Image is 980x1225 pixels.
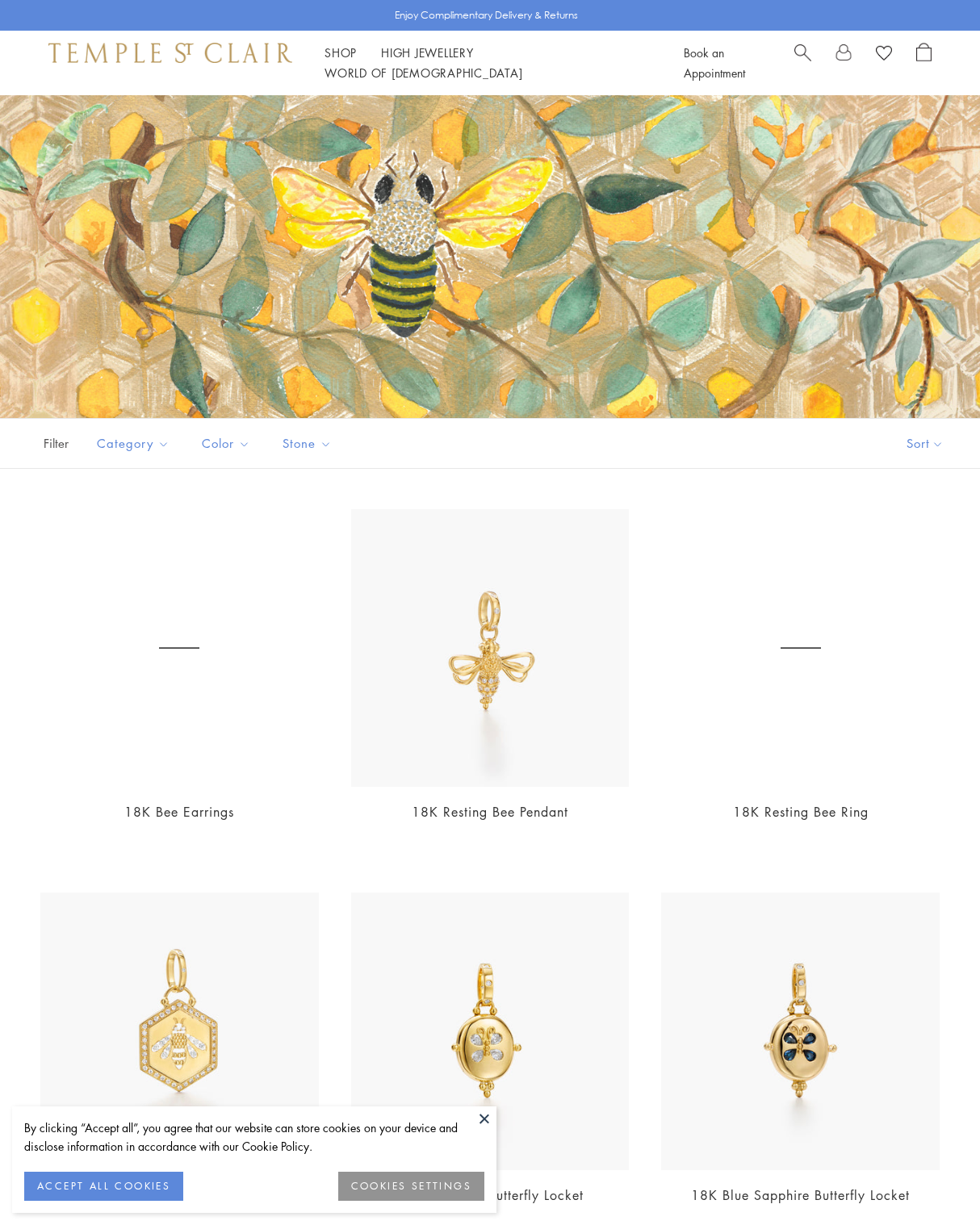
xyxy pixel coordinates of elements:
[351,509,630,788] img: 18K Resting Bee Pendant
[338,1172,484,1201] button: COOKIES SETTINGS
[733,803,869,821] a: 18K Resting Bee Ring
[194,433,262,454] span: Color
[89,433,182,454] span: Category
[691,1186,910,1204] a: 18K Blue Sapphire Butterfly Locket
[190,425,262,462] button: Color
[124,803,234,821] a: 18K Bee Earrings
[684,44,745,81] a: Book an Appointment
[325,65,522,81] a: World of [DEMOGRAPHIC_DATA]World of [DEMOGRAPHIC_DATA]
[412,803,568,821] a: 18K Resting Bee Pendant
[325,43,647,83] nav: Main navigation
[85,425,182,462] button: Category
[40,893,319,1171] img: 18K Cutout Bee Pendant
[395,7,578,23] p: Enjoy Complimentary Delivery & Returns
[24,1172,183,1201] button: ACCEPT ALL COOKIES
[270,425,344,462] button: Stone
[661,509,940,788] a: R31844-RESTBEE
[48,43,292,62] img: Temple St. Clair
[274,433,344,454] span: Stone
[899,1149,964,1209] iframe: Gorgias live chat messenger
[661,893,940,1171] img: 18K Blue Sapphire Butterfly Locket
[40,509,319,788] a: 18K Bee Earrings
[916,43,932,83] a: Open Shopping Bag
[24,1118,484,1156] div: By clicking “Accept all”, you agree that our website can store cookies on your device and disclos...
[876,43,892,67] a: View Wishlist
[794,43,811,83] a: Search
[381,44,474,61] a: High JewelleryHigh Jewellery
[325,44,357,61] a: ShopShop
[870,419,980,468] button: Show sort by
[351,893,630,1171] img: 18K Diamond Butterfly Locket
